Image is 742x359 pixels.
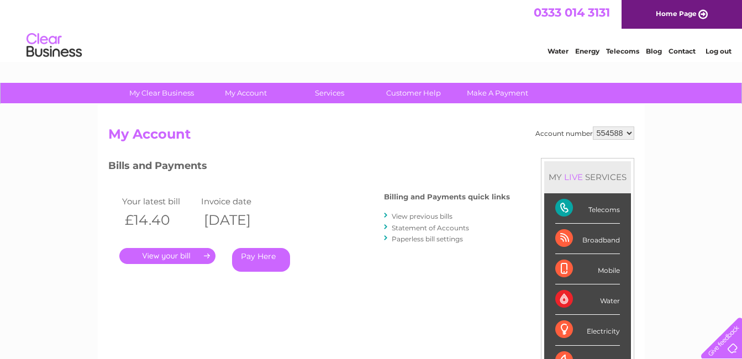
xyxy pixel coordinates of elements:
th: [DATE] [198,209,278,231]
th: £14.40 [119,209,199,231]
a: Telecoms [606,47,639,55]
a: Paperless bill settings [392,235,463,243]
div: Electricity [555,315,620,345]
a: Services [284,83,375,103]
div: Clear Business is a trading name of Verastar Limited (registered in [GEOGRAPHIC_DATA] No. 3667643... [110,6,633,54]
div: Water [555,284,620,315]
a: Customer Help [368,83,459,103]
a: 0333 014 3131 [534,6,610,19]
div: LIVE [562,172,585,182]
a: My Clear Business [116,83,207,103]
a: Water [548,47,569,55]
h4: Billing and Payments quick links [384,193,510,201]
h3: Bills and Payments [108,158,510,177]
a: Blog [646,47,662,55]
a: View previous bills [392,212,452,220]
a: Statement of Accounts [392,224,469,232]
div: Telecoms [555,193,620,224]
div: Broadband [555,224,620,254]
div: Account number [535,126,634,140]
a: . [119,248,215,264]
h2: My Account [108,126,634,147]
a: My Account [200,83,291,103]
a: Energy [575,47,599,55]
a: Log out [706,47,732,55]
td: Your latest bill [119,194,199,209]
a: Pay Here [232,248,290,272]
a: Contact [669,47,696,55]
img: logo.png [26,29,82,62]
a: Make A Payment [452,83,543,103]
div: MY SERVICES [544,161,631,193]
td: Invoice date [198,194,278,209]
div: Mobile [555,254,620,284]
